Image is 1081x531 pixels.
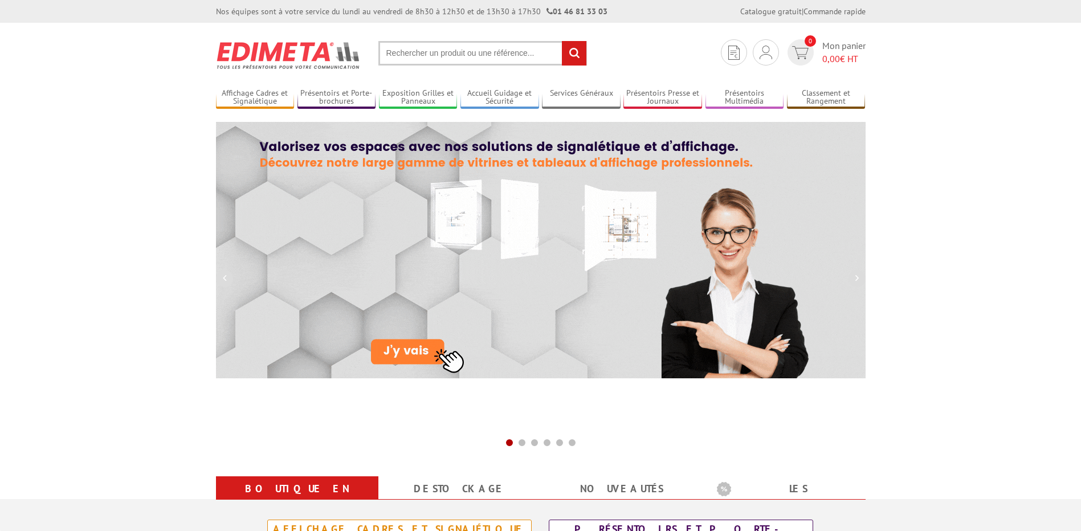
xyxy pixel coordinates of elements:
a: Accueil Guidage et Sécurité [460,88,539,107]
a: Présentoirs et Porte-brochures [297,88,376,107]
a: devis rapide 0 Mon panier 0,00€ HT [785,39,866,66]
span: 0,00 [822,53,840,64]
img: devis rapide [728,46,740,60]
img: devis rapide [792,46,809,59]
input: Rechercher un produit ou une référence... [378,41,587,66]
strong: 01 46 81 33 03 [546,6,607,17]
a: Présentoirs Presse et Journaux [623,88,702,107]
a: Exposition Grilles et Panneaux [379,88,458,107]
a: Les promotions [717,479,852,520]
div: | [740,6,866,17]
input: rechercher [562,41,586,66]
a: Services Généraux [542,88,621,107]
a: Commande rapide [803,6,866,17]
img: Présentoir, panneau, stand - Edimeta - PLV, affichage, mobilier bureau, entreprise [216,34,361,76]
a: Catalogue gratuit [740,6,802,17]
a: Classement et Rangement [787,88,866,107]
b: Les promotions [717,479,859,501]
img: devis rapide [760,46,772,59]
a: Affichage Cadres et Signalétique [216,88,295,107]
span: € HT [822,52,866,66]
span: 0 [805,35,816,47]
a: Présentoirs Multimédia [705,88,784,107]
span: Mon panier [822,39,866,66]
a: Boutique en ligne [230,479,365,520]
a: nouveautés [554,479,690,499]
div: Nos équipes sont à votre service du lundi au vendredi de 8h30 à 12h30 et de 13h30 à 17h30 [216,6,607,17]
a: Destockage [392,479,527,499]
